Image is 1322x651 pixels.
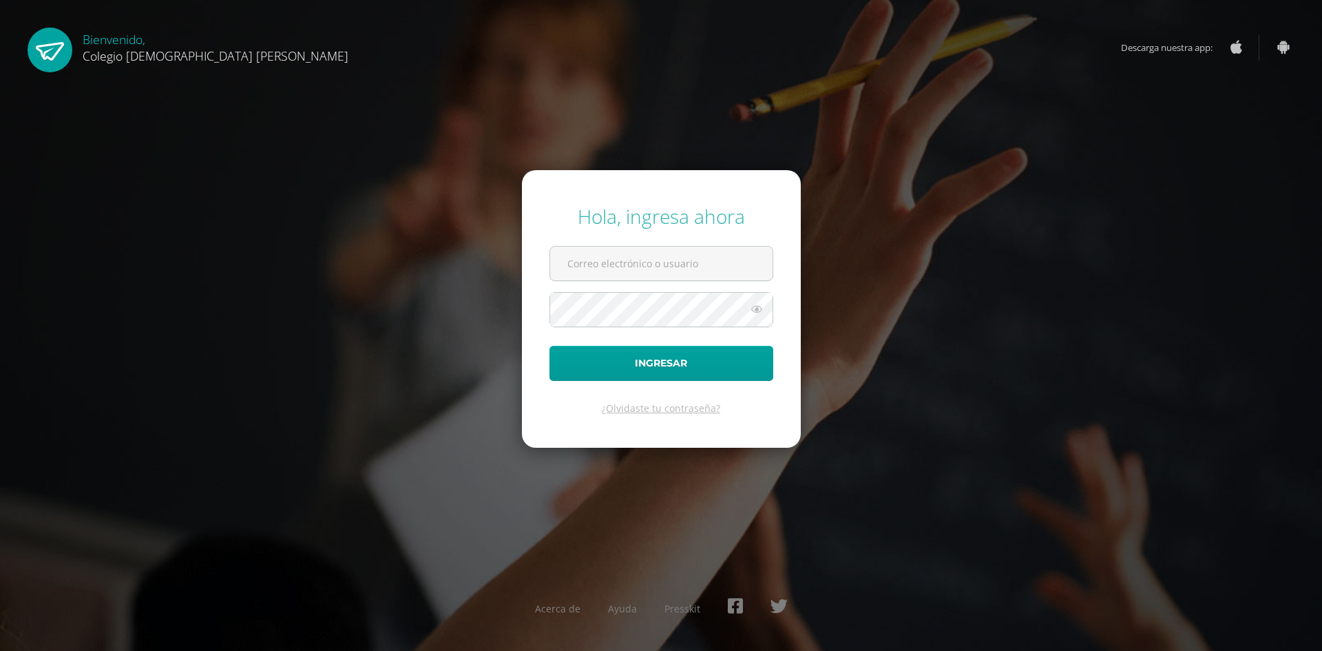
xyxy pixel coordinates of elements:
[602,402,720,415] a: ¿Olvidaste tu contraseña?
[1121,34,1226,61] span: Descarga nuestra app:
[83,28,348,64] div: Bienvenido,
[535,602,580,615] a: Acerca de
[664,602,700,615] a: Presskit
[608,602,637,615] a: Ayuda
[550,247,773,280] input: Correo electrónico o usuario
[549,346,773,381] button: Ingresar
[549,203,773,229] div: Hola, ingresa ahora
[83,48,348,64] span: Colegio [DEMOGRAPHIC_DATA] [PERSON_NAME]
